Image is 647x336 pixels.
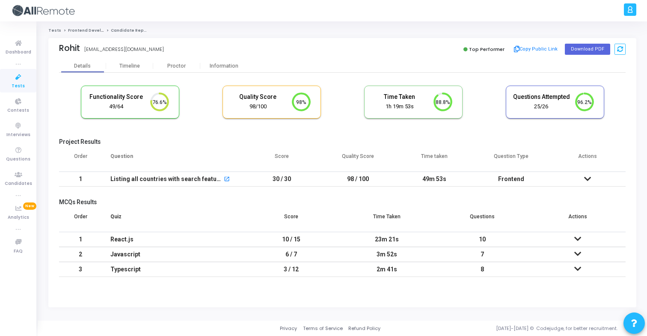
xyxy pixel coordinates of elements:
[320,148,397,172] th: Quality Score
[153,63,200,69] div: Proctor
[435,208,530,232] th: Questions
[469,46,505,53] span: Top Performer
[59,262,102,277] td: 3
[102,148,243,172] th: Question
[7,107,29,114] span: Contests
[84,46,164,53] div: [EMAIL_ADDRESS][DOMAIN_NAME]
[110,262,235,277] div: Typescript
[110,172,223,186] div: Listing all countries with search feature
[243,172,320,187] td: 30 / 30
[511,43,561,56] button: Copy Public Link
[303,325,343,332] a: Terms of Service
[565,44,610,55] button: Download PDF
[59,148,102,172] th: Order
[110,247,235,262] div: Javascript
[14,248,23,255] span: FAQ
[68,28,121,33] a: Frontend Developer (L4)
[59,199,626,206] h5: MCQs Results
[243,262,339,277] td: 3 / 12
[59,43,80,53] div: Rohit
[229,103,287,111] div: 98/100
[513,93,570,101] h5: Questions Attempted
[102,208,243,232] th: Quiz
[243,208,339,232] th: Score
[48,28,61,33] a: Tests
[110,232,235,247] div: React.js
[339,208,434,232] th: Time Taken
[348,325,380,332] a: Refund Policy
[111,28,150,33] span: Candidate Report
[23,202,36,210] span: New
[530,208,626,232] th: Actions
[243,232,339,247] td: 10 / 15
[59,247,102,262] td: 2
[371,93,428,101] h5: Time Taken
[59,208,102,232] th: Order
[380,325,636,332] div: [DATE]-[DATE] © Codejudge, for better recruitment.
[473,148,549,172] th: Question Type
[347,247,426,262] div: 3m 52s
[59,172,102,187] td: 1
[48,28,636,33] nav: breadcrumb
[200,63,247,69] div: Information
[6,156,30,163] span: Questions
[549,148,626,172] th: Actions
[320,172,397,187] td: 98 / 100
[74,63,91,69] div: Details
[513,103,570,111] div: 25/26
[243,247,339,262] td: 6 / 7
[11,2,75,19] img: logo
[371,103,428,111] div: 1h 19m 53s
[8,214,29,221] span: Analytics
[243,148,320,172] th: Score
[5,180,32,187] span: Candidates
[347,232,426,247] div: 23m 21s
[229,93,287,101] h5: Quality Score
[6,131,30,139] span: Interviews
[280,325,297,332] a: Privacy
[435,247,530,262] td: 7
[12,83,25,90] span: Tests
[473,172,549,187] td: Frontend
[88,93,145,101] h5: Functionality Score
[396,172,473,187] td: 49m 53s
[347,262,426,277] div: 2m 41s
[6,49,31,56] span: Dashboard
[435,262,530,277] td: 8
[59,138,626,146] h5: Project Results
[224,177,230,183] mat-icon: open_in_new
[396,148,473,172] th: Time taken
[59,232,102,247] td: 1
[88,103,145,111] div: 49/64
[119,63,140,69] div: Timeline
[435,232,530,247] td: 10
